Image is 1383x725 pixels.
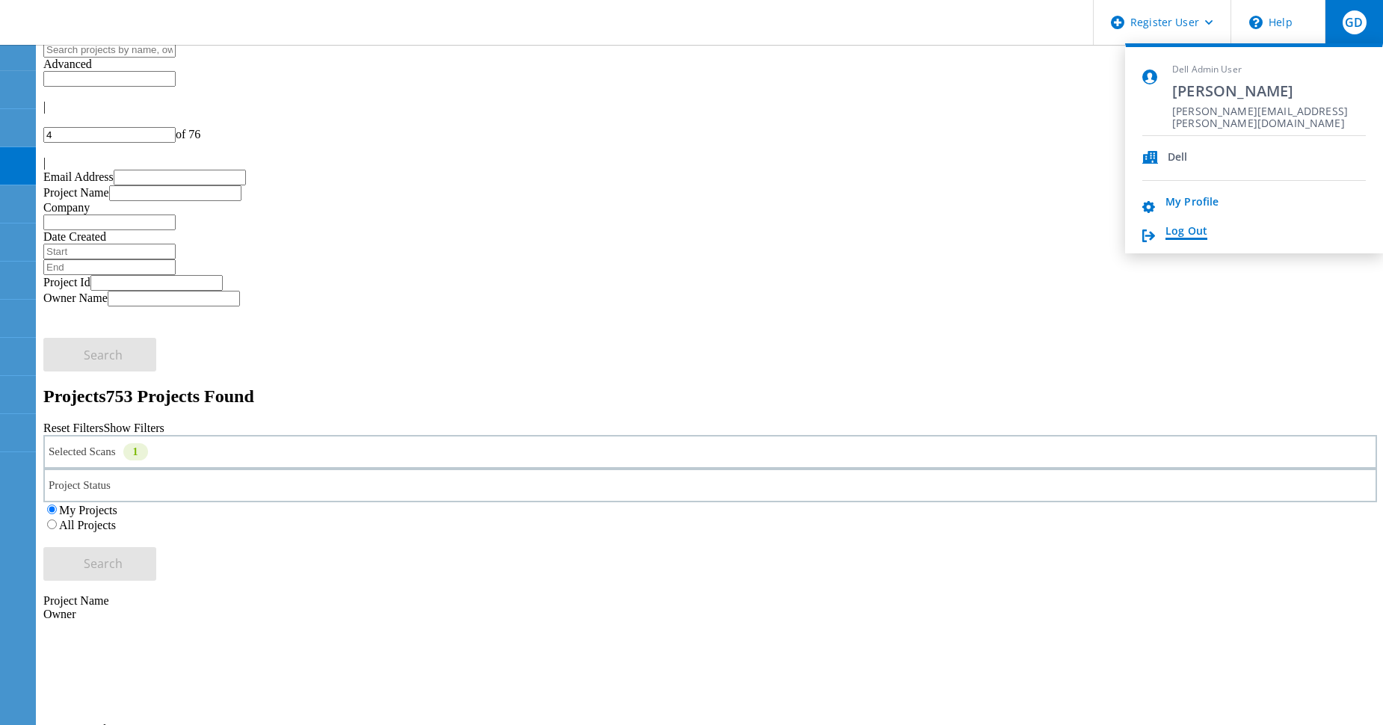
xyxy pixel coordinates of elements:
span: Dell [1168,151,1188,165]
div: Project Status [43,469,1377,502]
label: My Projects [59,504,117,516]
span: [PERSON_NAME] [1172,81,1366,101]
span: 753 Projects Found [106,386,254,406]
label: Date Created [43,230,106,243]
div: Selected Scans [43,435,1377,469]
span: GD [1345,16,1363,28]
span: Search [84,347,123,363]
span: Advanced [43,58,92,70]
span: [PERSON_NAME][EMAIL_ADDRESS][PERSON_NAME][DOMAIN_NAME] [1172,105,1366,120]
label: Owner Name [43,291,108,304]
label: Company [43,201,90,214]
span: Search [84,555,123,572]
svg: \n [1249,16,1263,29]
button: Search [43,547,156,581]
input: Search projects by name, owner, ID, company, etc [43,42,176,58]
span: of 76 [176,128,200,141]
div: | [43,100,1377,114]
div: | [43,156,1377,170]
b: Projects [43,386,106,406]
div: Project Name [43,594,1377,608]
button: Search [43,338,156,371]
input: Start [43,244,176,259]
a: Reset Filters [43,422,103,434]
label: Email Address [43,170,114,183]
input: End [43,259,176,275]
div: 1 [123,443,148,460]
label: All Projects [59,519,116,531]
span: Dell Admin User [1172,64,1366,76]
a: Live Optics Dashboard [15,29,176,42]
label: Project Id [43,276,90,289]
a: My Profile [1165,196,1219,210]
div: Owner [43,608,1377,621]
a: Log Out [1165,225,1207,239]
label: Project Name [43,186,109,199]
a: Show Filters [103,422,164,434]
